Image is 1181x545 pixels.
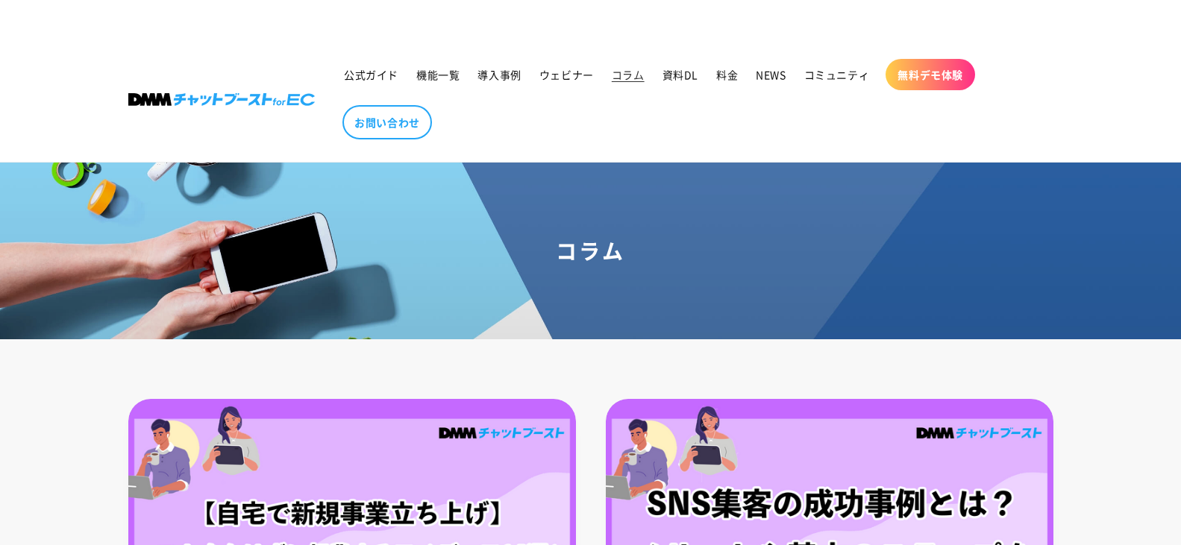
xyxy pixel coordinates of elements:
a: コラム [603,59,654,90]
span: 無料デモ体験 [898,68,963,81]
a: ウェビナー [530,59,603,90]
span: 導入事例 [477,68,521,81]
span: コラム [612,68,645,81]
a: 料金 [707,59,747,90]
span: 機能一覧 [416,68,460,81]
a: 公式ガイド [335,59,407,90]
span: 資料DL [662,68,698,81]
a: 導入事例 [469,59,530,90]
a: 機能一覧 [407,59,469,90]
span: 公式ガイド [344,68,398,81]
span: お問い合わせ [354,116,420,129]
a: コミュニティ [795,59,879,90]
a: お問い合わせ [342,105,432,139]
a: NEWS [747,59,795,90]
span: コミュニティ [804,68,870,81]
span: 料金 [716,68,738,81]
h1: コラム [18,237,1163,264]
span: ウェビナー [539,68,594,81]
span: NEWS [756,68,786,81]
img: 株式会社DMM Boost [128,93,315,106]
a: 無料デモ体験 [886,59,975,90]
a: 資料DL [654,59,707,90]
